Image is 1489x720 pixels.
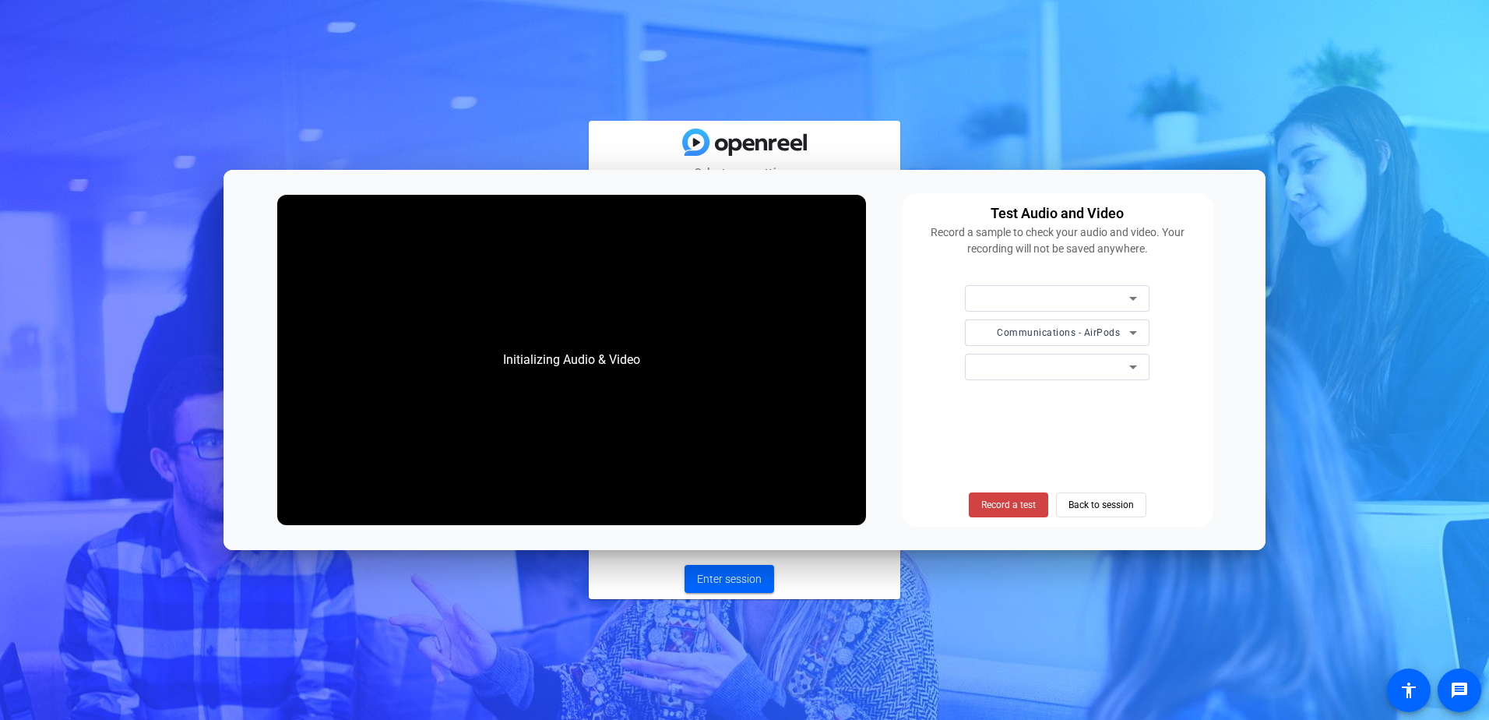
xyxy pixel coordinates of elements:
mat-icon: message [1450,681,1469,700]
img: blue-gradient.svg [682,129,807,156]
span: Enter session [697,571,762,588]
div: Test Audio and Video [991,203,1124,224]
span: Communications - AirPods [997,327,1120,338]
div: Record a sample to check your audio and video. Your recording will not be saved anywhere. [911,224,1204,257]
button: Back to session [1056,492,1146,517]
mat-card-subtitle: Select your settings [589,164,900,181]
div: Initializing Audio & Video [488,335,656,385]
button: Record a test [969,492,1048,517]
span: Back to session [1068,490,1134,520]
span: Record a test [981,498,1036,512]
mat-icon: accessibility [1399,681,1418,700]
